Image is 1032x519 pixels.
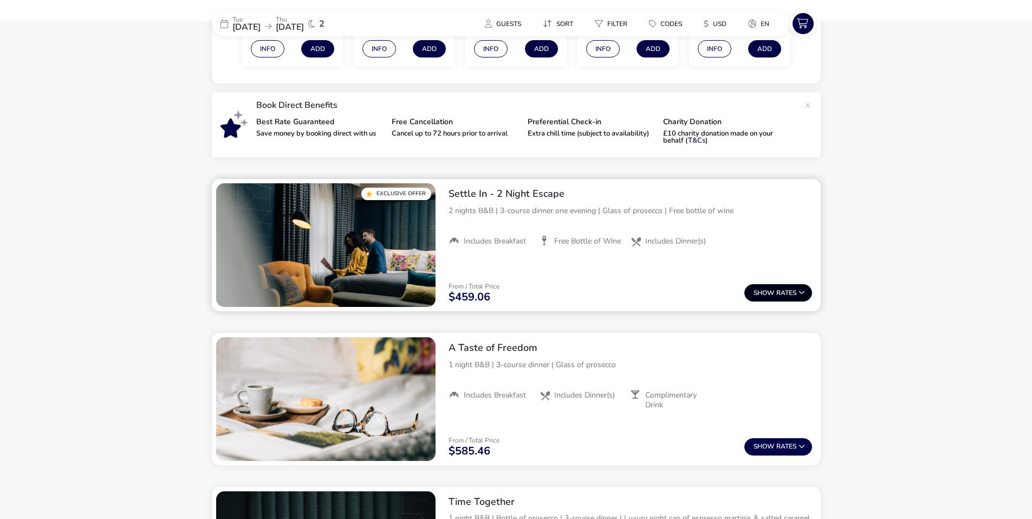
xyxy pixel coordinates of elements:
[449,359,812,370] p: 1 night B&B | 3-course dinner | Glass of prosecco
[534,16,582,31] button: Sort
[586,16,636,31] button: Filter
[319,20,324,28] span: 2
[713,20,726,28] span: USD
[449,205,812,216] p: 2 nights B&B | 3-course dinner one evening | Glass of prosecco | Free bottle of wine
[663,130,790,144] p: £10 charity donation made on your behalf ( )
[256,118,384,126] p: Best Rate Guaranteed
[744,438,812,456] button: ShowRates
[556,20,573,28] span: Sort
[496,20,521,28] span: Guests
[440,333,821,419] div: A Taste of Freedom1 night B&B | 3-course dinner | Glass of proseccoIncludes BreakfastIncludes Din...
[554,390,615,400] span: Includes Dinner(s)
[754,443,776,450] span: Show
[663,118,790,126] p: Charity Donation
[739,16,782,31] naf-pibe-menu-bar-item: en
[744,284,812,302] button: ShowRates
[607,20,627,28] span: Filter
[216,337,436,461] swiper-slide: 1 / 1
[449,437,499,444] p: From / Total Price
[449,292,490,303] span: $459.06
[449,188,812,200] h2: Settle In - 2 Night Escape
[276,16,304,23] p: Thu
[440,179,821,255] div: Settle In - 2 Night Escape2 nights B&B | 3-course dinner one evening | Glass of prosecco | Free b...
[695,16,735,31] button: $USD
[698,40,731,57] button: Info
[754,290,776,297] span: Show
[449,342,812,354] h2: A Taste of Freedom
[362,40,396,57] button: Info
[256,130,384,137] p: Save money by booking direct with us
[640,16,691,31] button: Codes
[554,236,621,246] span: Free Bottle of Wine
[739,16,778,31] button: en
[256,101,799,110] p: Book Direct Benefits
[232,21,261,33] span: [DATE]
[476,16,530,31] button: Guests
[413,40,446,57] button: Add
[637,40,670,57] button: Add
[645,236,706,246] span: Includes Dinner(s)
[528,118,655,126] p: Preferential Check-in
[534,16,586,31] naf-pibe-menu-bar-item: Sort
[232,16,261,23] p: Tue
[695,16,739,31] naf-pibe-menu-bar-item: $USD
[528,130,655,137] p: Extra chill time (subject to availability)
[640,16,695,31] naf-pibe-menu-bar-item: Codes
[449,283,499,290] p: From / Total Price
[660,20,682,28] span: Codes
[251,40,284,57] button: Info
[586,16,640,31] naf-pibe-menu-bar-item: Filter
[525,40,558,57] button: Add
[301,40,334,57] button: Add
[216,183,436,307] swiper-slide: 1 / 1
[476,16,534,31] naf-pibe-menu-bar-item: Guests
[392,130,519,137] p: Cancel up to 72 hours prior to arrival
[761,20,769,28] span: en
[586,40,620,57] button: Info
[748,40,781,57] button: Add
[464,236,526,246] span: Includes Breakfast
[704,18,709,29] i: $
[464,390,526,400] span: Includes Breakfast
[276,21,304,33] span: [DATE]
[392,118,519,126] p: Free Cancellation
[212,11,374,36] div: Tue[DATE]Thu[DATE]2
[645,390,712,410] span: Complimentary Drink
[449,446,490,457] span: $585.46
[688,136,705,145] a: T&Cs
[449,496,812,508] h2: Time Together
[474,40,508,57] button: Info
[361,188,431,200] div: Exclusive Offer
